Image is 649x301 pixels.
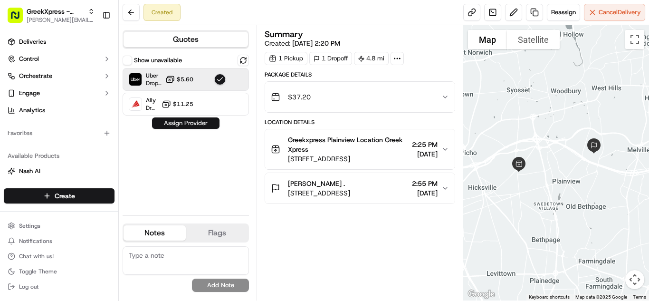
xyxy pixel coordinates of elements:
[55,191,75,201] span: Create
[4,86,115,101] button: Engage
[79,147,82,155] span: •
[466,288,497,301] img: Google
[19,283,38,291] span: Log out
[146,97,158,104] span: Ally
[29,147,77,155] span: [PERSON_NAME]
[20,91,37,108] img: 1732323095091-59ea418b-cfe3-43c8-9ae0-d0d06d6fd42c
[29,173,126,181] span: [PERSON_NAME] [PERSON_NAME]
[25,61,171,71] input: Got a question? Start typing here...
[19,222,40,230] span: Settings
[4,219,115,233] button: Settings
[4,68,115,84] button: Orchestrate
[4,234,115,248] button: Notifications
[133,173,153,181] span: [DATE]
[6,209,76,226] a: 📗Knowledge Base
[27,16,95,24] button: [PERSON_NAME][EMAIL_ADDRESS][DOMAIN_NAME]
[4,148,115,164] div: Available Products
[265,39,340,48] span: Created:
[412,188,438,198] span: [DATE]
[152,117,220,129] button: Assign Provider
[4,51,115,67] button: Control
[76,209,156,226] a: 💻API Documentation
[265,82,455,112] button: $37.20
[177,76,193,83] span: $5.60
[124,32,248,47] button: Quotes
[90,213,153,222] span: API Documentation
[124,225,186,241] button: Notes
[584,4,645,21] button: CancelDelivery
[10,124,64,131] div: Past conversations
[4,250,115,263] button: Chat with us!
[354,52,389,65] div: 4.8 mi
[412,140,438,149] span: 2:25 PM
[67,230,115,238] a: Powered byPylon
[10,10,29,29] img: Nash
[633,294,646,300] a: Terms (opens in new tab)
[19,72,52,80] span: Orchestrate
[162,94,173,105] button: Start new chat
[10,138,25,154] img: Liam S.
[173,100,193,108] span: $11.25
[10,214,17,221] div: 📗
[129,98,142,110] img: Ally
[4,103,115,118] a: Analytics
[19,38,46,46] span: Deliveries
[19,268,57,275] span: Toggle Theme
[95,231,115,238] span: Pylon
[27,7,84,16] button: GreekXpress - Plainview
[80,214,88,221] div: 💻
[19,55,39,63] span: Control
[292,39,340,48] span: [DATE] 2:20 PM
[529,294,570,301] button: Keyboard shortcuts
[10,164,25,179] img: Dianne Alexi Soriano
[265,173,455,204] button: [PERSON_NAME] .[STREET_ADDRESS]2:55 PM[DATE]
[265,52,307,65] div: 1 Pickup
[128,173,131,181] span: •
[147,122,173,133] button: See all
[4,280,115,293] button: Log out
[551,8,576,17] span: Reassign
[19,89,40,97] span: Engage
[288,179,345,188] span: [PERSON_NAME] .
[146,72,162,79] span: Uber
[4,188,115,204] button: Create
[43,91,156,100] div: Start new chat
[288,92,311,102] span: $37.20
[4,265,115,278] button: Toggle Theme
[43,100,131,108] div: We're available if you need us!
[19,106,45,115] span: Analytics
[4,4,98,27] button: GreekXpress - Plainview[PERSON_NAME][EMAIL_ADDRESS][DOMAIN_NAME]
[19,237,52,245] span: Notifications
[4,126,115,141] div: Favorites
[288,154,408,164] span: [STREET_ADDRESS]
[146,104,158,112] span: Dropoff ETA 7 hours
[412,179,438,188] span: 2:55 PM
[468,30,507,49] button: Show street map
[466,288,497,301] a: Open this area in Google Maps (opens a new window)
[625,270,644,289] button: Map camera controls
[4,164,115,179] button: Nash AI
[134,56,182,65] label: Show unavailable
[412,149,438,159] span: [DATE]
[547,4,580,21] button: Reassign
[265,30,303,39] h3: Summary
[8,167,111,175] a: Nash AI
[19,213,73,222] span: Knowledge Base
[265,71,455,78] div: Package Details
[19,174,27,181] img: 1736555255976-a54dd68f-1ca7-489b-9aae-adbdc363a1c4
[288,188,350,198] span: [STREET_ADDRESS]
[84,147,104,155] span: [DATE]
[265,129,455,169] button: Greekxpress Plainview Location Greek Xpress[STREET_ADDRESS]2:25 PM[DATE]
[507,30,560,49] button: Show satellite imagery
[4,34,115,49] a: Deliveries
[599,8,641,17] span: Cancel Delivery
[288,135,408,154] span: Greekxpress Plainview Location Greek Xpress
[186,225,248,241] button: Flags
[165,75,193,84] button: $5.60
[10,91,27,108] img: 1736555255976-a54dd68f-1ca7-489b-9aae-adbdc363a1c4
[575,294,627,300] span: Map data ©2025 Google
[146,79,162,87] span: Dropoff ETA 27 minutes
[19,252,54,260] span: Chat with us!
